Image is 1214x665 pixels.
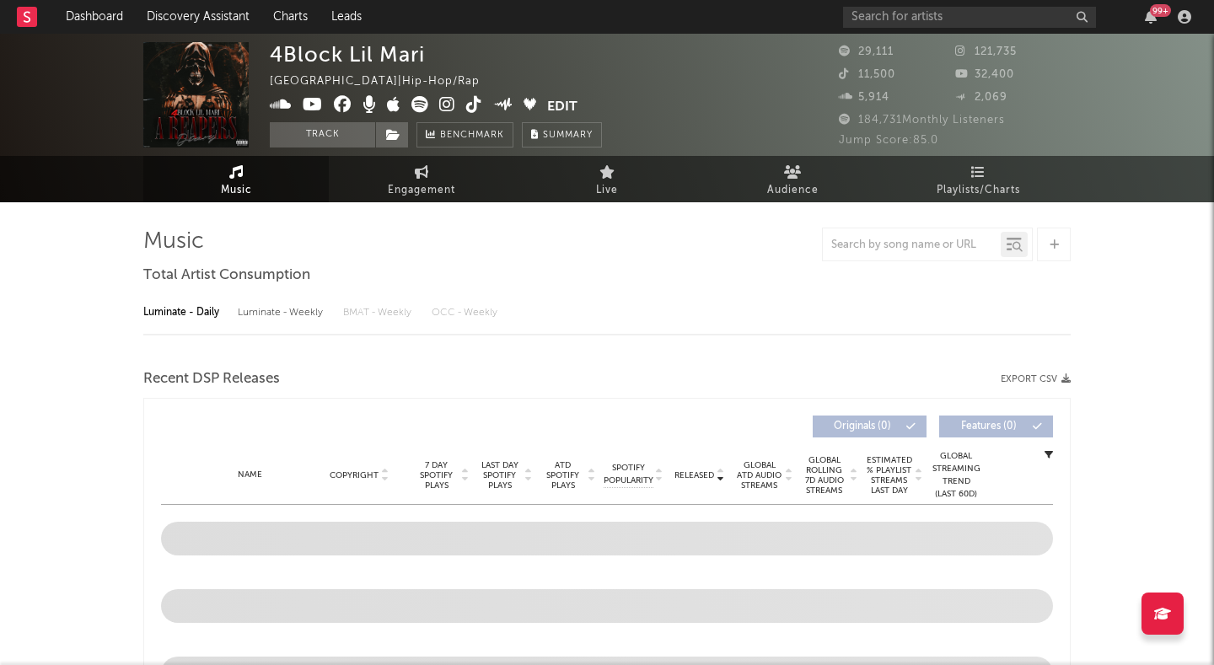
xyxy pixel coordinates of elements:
[955,46,1017,57] span: 121,735
[823,239,1001,252] input: Search by song name or URL
[330,470,379,480] span: Copyright
[955,69,1014,80] span: 32,400
[1150,4,1171,17] div: 99 +
[700,156,885,202] a: Audience
[143,156,329,202] a: Music
[547,96,577,117] button: Edit
[388,180,455,201] span: Engagement
[839,69,895,80] span: 11,500
[195,469,305,481] div: Name
[843,7,1096,28] input: Search for artists
[866,455,912,496] span: Estimated % Playlist Streams Last Day
[1001,374,1071,384] button: Export CSV
[329,156,514,202] a: Engagement
[270,122,375,147] button: Track
[931,450,981,501] div: Global Streaming Trend (Last 60D)
[813,416,927,437] button: Originals(0)
[143,369,280,389] span: Recent DSP Releases
[937,180,1020,201] span: Playlists/Charts
[767,180,819,201] span: Audience
[955,92,1007,103] span: 2,069
[801,455,847,496] span: Global Rolling 7D Audio Streams
[604,462,653,487] span: Spotify Popularity
[238,298,326,327] div: Luminate - Weekly
[543,131,593,140] span: Summary
[270,72,499,92] div: [GEOGRAPHIC_DATA] | Hip-Hop/Rap
[440,126,504,146] span: Benchmark
[522,122,602,147] button: Summary
[221,180,252,201] span: Music
[270,42,425,67] div: 4Block Lil Mari
[416,122,513,147] a: Benchmark
[1145,10,1157,24] button: 99+
[950,421,1028,432] span: Features ( 0 )
[143,265,310,286] span: Total Artist Consumption
[839,115,1005,126] span: 184,731 Monthly Listeners
[540,460,585,491] span: ATD Spotify Plays
[839,46,894,57] span: 29,111
[674,470,714,480] span: Released
[839,92,889,103] span: 5,914
[824,421,901,432] span: Originals ( 0 )
[414,460,459,491] span: 7 Day Spotify Plays
[736,460,782,491] span: Global ATD Audio Streams
[143,298,221,327] div: Luminate - Daily
[885,156,1071,202] a: Playlists/Charts
[939,416,1053,437] button: Features(0)
[477,460,522,491] span: Last Day Spotify Plays
[514,156,700,202] a: Live
[596,180,618,201] span: Live
[839,135,938,146] span: Jump Score: 85.0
